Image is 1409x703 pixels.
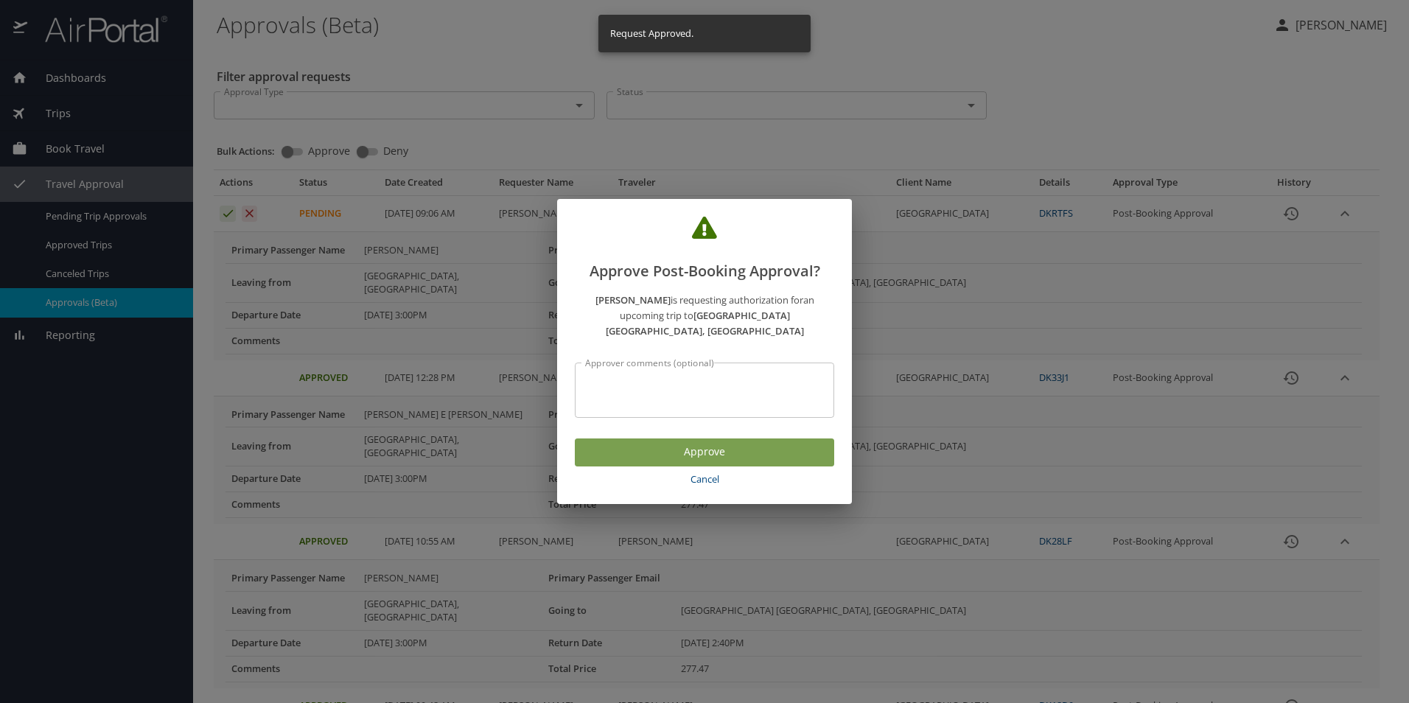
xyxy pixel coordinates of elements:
button: Approve [575,438,834,467]
h2: Approve Post-Booking Approval? [575,217,834,283]
span: Approve [587,443,822,461]
p: is requesting authorization for an upcoming trip to [575,293,834,338]
strong: [PERSON_NAME] [595,293,671,307]
button: Cancel [575,466,834,492]
strong: [GEOGRAPHIC_DATA] [GEOGRAPHIC_DATA], [GEOGRAPHIC_DATA] [606,309,804,337]
span: Cancel [581,471,828,488]
div: Request Approved. [610,19,693,48]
